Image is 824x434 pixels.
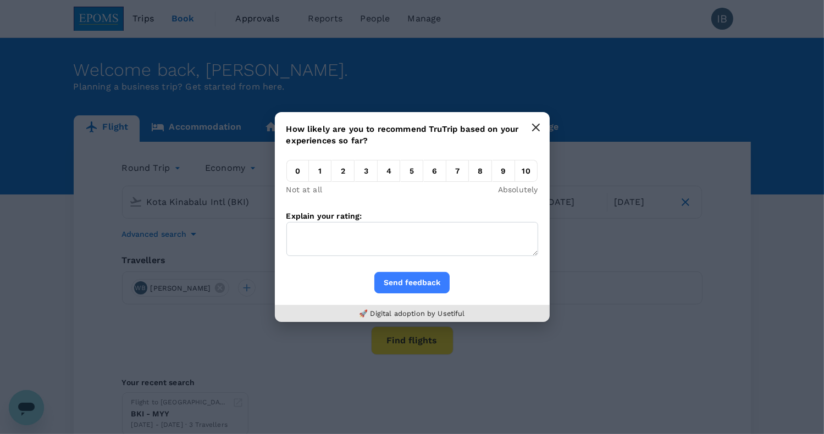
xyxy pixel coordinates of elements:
em: 0 [286,160,309,182]
p: Not at all [286,184,323,195]
p: Absolutely [498,184,538,195]
em: 2 [332,160,355,182]
em: 3 [355,160,378,182]
em: 5 [401,160,423,182]
button: Send feedback [374,272,450,293]
em: 1 [309,160,331,182]
em: 8 [469,160,492,182]
span: How likely are you to recommend TruTrip based on your experiences so far? [286,124,519,146]
em: 9 [493,160,515,182]
em: 4 [378,160,400,182]
em: 10 [515,160,538,182]
label: Explain your rating: [286,212,362,220]
a: 🚀 Digital adoption by Usetiful [359,309,465,318]
em: 6 [424,160,446,182]
em: 7 [446,160,469,182]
